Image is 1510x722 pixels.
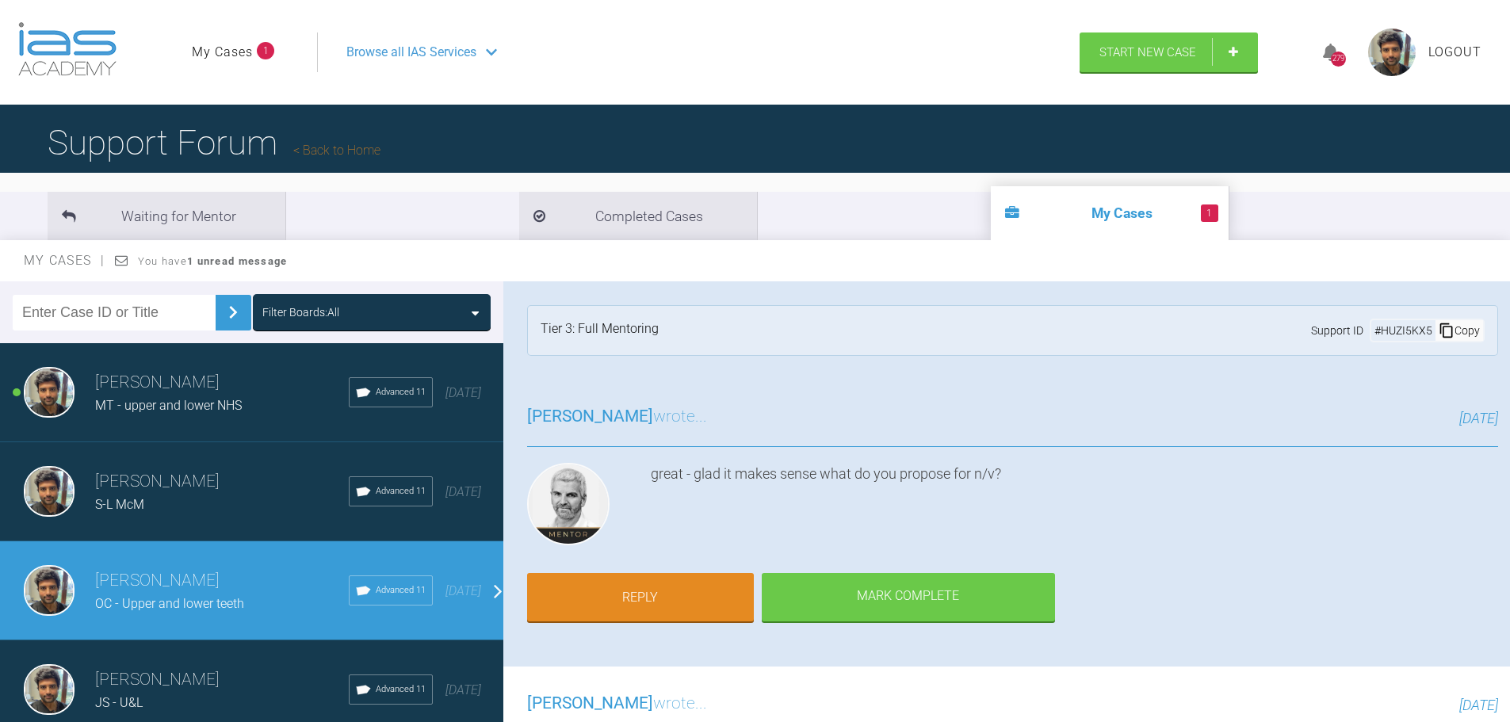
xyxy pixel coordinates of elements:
div: Filter Boards: All [262,304,339,321]
span: [DATE] [445,583,481,598]
span: S-L McM [95,497,144,512]
span: Advanced 11 [376,682,426,697]
div: Copy [1435,320,1483,341]
h3: [PERSON_NAME] [95,369,349,396]
span: Advanced 11 [376,583,426,598]
img: Shravan Tewary [24,367,75,418]
h3: wrote... [527,690,707,717]
h1: Support Forum [48,115,380,170]
li: My Cases [991,186,1229,240]
span: Advanced 11 [376,385,426,399]
strong: 1 unread message [187,255,287,267]
span: [DATE] [1459,697,1498,713]
li: Waiting for Mentor [48,192,285,240]
img: logo-light.3e3ef733.png [18,22,117,76]
span: MT - upper and lower NHS [95,398,242,413]
div: Tier 3: Full Mentoring [541,319,659,342]
h3: [PERSON_NAME] [95,567,349,594]
span: [DATE] [445,484,481,499]
div: 279 [1331,52,1346,67]
span: Start New Case [1099,45,1196,59]
h3: wrote... [527,403,707,430]
img: Shravan Tewary [24,466,75,517]
img: Ross Hobson [527,463,610,545]
div: Mark Complete [762,573,1055,622]
li: Completed Cases [519,192,757,240]
div: # HUZI5KX5 [1371,322,1435,339]
h3: [PERSON_NAME] [95,468,349,495]
span: [DATE] [445,682,481,697]
input: Enter Case ID or Title [13,295,216,330]
span: 1 [257,42,274,59]
a: My Cases [192,42,253,63]
img: profile.png [1368,29,1416,76]
div: great - glad it makes sense what do you propose for n/v? [651,463,1498,552]
span: 1 [1201,204,1218,222]
h3: [PERSON_NAME] [95,667,349,693]
a: Back to Home [293,143,380,158]
span: [DATE] [445,385,481,400]
a: Reply [527,573,754,622]
span: You have [138,255,288,267]
span: My Cases [24,253,105,268]
span: Advanced 11 [376,484,426,499]
span: [PERSON_NAME] [527,407,653,426]
span: Browse all IAS Services [346,42,476,63]
a: Logout [1428,42,1481,63]
img: Shravan Tewary [24,565,75,616]
span: JS - U&L [95,695,143,710]
span: [DATE] [1459,410,1498,426]
span: Support ID [1311,322,1363,339]
img: chevronRight.28bd32b0.svg [220,300,246,325]
span: OC - Upper and lower teeth [95,596,244,611]
span: [PERSON_NAME] [527,693,653,712]
img: Shravan Tewary [24,664,75,715]
a: Start New Case [1080,32,1258,72]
